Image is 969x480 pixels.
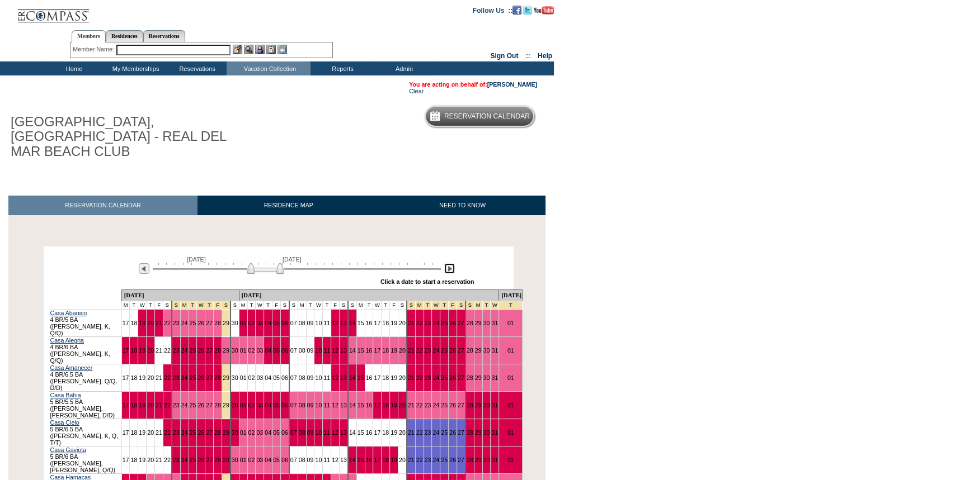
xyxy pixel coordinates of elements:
[441,429,448,436] a: 25
[340,402,347,408] a: 13
[391,374,397,381] a: 19
[332,320,338,326] a: 12
[372,61,434,75] td: Admin
[538,52,552,60] a: Help
[366,457,373,463] a: 16
[332,374,338,381] a: 12
[123,429,129,436] a: 17
[399,374,406,381] a: 20
[265,347,271,354] a: 04
[130,457,137,463] a: 18
[441,402,448,408] a: 25
[467,402,473,408] a: 28
[290,347,297,354] a: 07
[273,347,280,354] a: 05
[248,402,255,408] a: 02
[315,402,322,408] a: 10
[290,402,297,408] a: 07
[458,429,464,436] a: 27
[173,374,180,381] a: 23
[266,45,276,54] img: Reservations
[123,374,129,381] a: 17
[399,320,406,326] a: 20
[315,347,322,354] a: 10
[416,374,423,381] a: 22
[307,402,314,408] a: 09
[123,402,129,408] a: 17
[181,457,188,463] a: 24
[408,347,415,354] a: 21
[256,402,263,408] a: 03
[507,347,514,354] a: 01
[416,347,423,354] a: 22
[323,374,330,381] a: 11
[323,320,330,326] a: 11
[487,81,537,88] a: [PERSON_NAME]
[315,457,322,463] a: 10
[449,402,456,408] a: 26
[223,457,229,463] a: 29
[206,374,213,381] a: 27
[399,347,406,354] a: 20
[408,402,415,408] a: 21
[281,320,288,326] a: 06
[233,45,242,54] img: b_edit.gif
[374,402,380,408] a: 17
[490,52,518,60] a: Sign Out
[358,457,364,463] a: 15
[206,429,213,436] a: 27
[123,457,129,463] a: 17
[382,402,389,408] a: 18
[323,402,330,408] a: 11
[491,402,498,408] a: 31
[374,347,380,354] a: 17
[106,30,143,42] a: Residences
[164,402,171,408] a: 22
[507,374,514,381] a: 01
[491,347,498,354] a: 31
[416,320,423,326] a: 22
[425,374,431,381] a: 23
[281,402,288,408] a: 06
[223,429,229,436] a: 29
[256,457,263,463] a: 03
[232,402,238,408] a: 30
[432,320,439,326] a: 24
[307,429,314,436] a: 09
[156,457,162,463] a: 21
[104,61,165,75] td: My Memberships
[265,429,271,436] a: 04
[273,402,280,408] a: 05
[277,45,287,54] img: b_calculator.gif
[290,457,297,463] a: 07
[223,374,229,381] a: 29
[265,320,271,326] a: 04
[156,374,162,381] a: 21
[248,374,255,381] a: 02
[432,374,439,381] a: 24
[358,374,364,381] a: 15
[232,347,238,354] a: 30
[307,374,314,381] a: 09
[467,429,473,436] a: 28
[181,402,188,408] a: 24
[50,392,81,398] a: Casa Bahia
[323,429,330,436] a: 11
[366,374,373,381] a: 16
[349,402,356,408] a: 14
[139,263,149,274] img: Previous
[444,263,455,274] img: Next
[197,196,380,215] a: RESIDENCE MAP
[223,320,229,326] a: 29
[307,457,314,463] a: 09
[332,457,338,463] a: 12
[458,402,464,408] a: 27
[416,429,423,436] a: 22
[491,374,498,381] a: 31
[256,320,263,326] a: 03
[425,320,431,326] a: 23
[449,374,456,381] a: 26
[382,429,389,436] a: 18
[299,374,305,381] a: 08
[507,320,514,326] a: 01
